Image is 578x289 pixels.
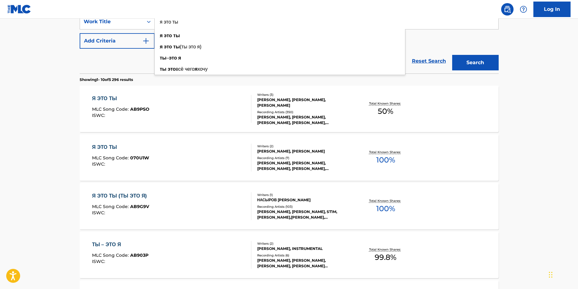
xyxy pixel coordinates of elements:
strong: я [160,44,163,50]
p: Total Known Shares: [369,198,402,203]
span: MLC Song Code : [92,106,130,112]
div: [PERSON_NAME], [PERSON_NAME], ST1M, [PERSON_NAME],[PERSON_NAME], [PERSON_NAME]|[PERSON_NAME] [257,209,351,220]
div: Writers ( 2 ) [257,144,351,149]
img: help [520,6,527,13]
span: 50 % [378,106,393,117]
p: Total Known Shares: [369,101,402,106]
div: [PERSON_NAME], [PERSON_NAME] [257,149,351,154]
span: MLC Song Code : [92,204,130,209]
div: ТЫ – ЭТО Я [92,241,148,248]
a: Log In [533,2,571,17]
p: Total Known Shares: [369,247,402,252]
span: AB9PSO [130,106,149,112]
button: Search [452,55,499,70]
a: Я ЭТО ТЫ (ТЫ ЭТО Я)MLC Song Code:AB9G9VISWC:Writers (1)НАСЫРОВ [PERSON_NAME]Recording Artists (10... [80,183,499,229]
strong: ты [173,33,180,38]
span: 99.8 % [375,252,396,263]
span: AB9G9V [130,204,149,209]
div: НАСЫРОВ [PERSON_NAME] [257,197,351,203]
div: Writers ( 3 ) [257,92,351,97]
span: всё чего [176,66,195,72]
div: [PERSON_NAME], [PERSON_NAME], [PERSON_NAME], [PERSON_NAME], [PERSON_NAME] [257,114,351,126]
form: Search Form [80,14,499,73]
a: ТЫ – ЭТО ЯMLC Song Code:AB903PISWC:Writers (2)[PERSON_NAME], INSTRUMENTALRecording Artists (6)[PE... [80,232,499,278]
div: Recording Artists ( 7 ) [257,156,351,160]
div: [PERSON_NAME], [PERSON_NAME], [PERSON_NAME] [257,97,351,108]
strong: ты [160,66,167,72]
span: ISWC : [92,113,107,118]
span: MLC Song Code : [92,252,130,258]
img: MLC Logo [7,5,31,14]
div: Recording Artists ( 6 ) [257,253,351,258]
strong: это [168,66,176,72]
div: Я ЭТО ТЫ (ТЫ ЭТО Я) [92,192,150,200]
div: Recording Artists ( 103 ) [257,204,351,209]
div: [PERSON_NAME], [PERSON_NAME], [PERSON_NAME], [PERSON_NAME], [PERSON_NAME] [257,160,351,171]
div: Перетащить [549,265,553,284]
div: Work Title [84,18,139,25]
div: Help [517,3,530,16]
strong: я [178,55,181,61]
a: Public Search [501,3,514,16]
span: – [166,55,169,61]
p: Showing 1 - 10 of 5 296 results [80,77,133,82]
strong: это [164,44,172,50]
strong: ты [160,55,167,61]
strong: ты [173,44,180,50]
div: Я ЭТО ТЫ [92,95,149,102]
div: Writers ( 2 ) [257,241,351,246]
div: Я ЭТО ТЫ [92,144,149,151]
div: Writers ( 1 ) [257,193,351,197]
span: ISWC : [92,161,107,167]
iframe: Chat Widget [547,259,578,289]
strong: я [160,33,163,38]
p: Total Known Shares: [369,150,402,154]
span: ISWC : [92,210,107,216]
div: [PERSON_NAME], INSTRUMENTAL [257,246,351,251]
a: Я ЭТО ТЫMLC Song Code:AB9PSOISWC:Writers (3)[PERSON_NAME], [PERSON_NAME], [PERSON_NAME]Recording ... [80,86,499,132]
div: [PERSON_NAME], [PERSON_NAME], [PERSON_NAME], [PERSON_NAME][DEMOGRAPHIC_DATA], [PERSON_NAME] [257,258,351,269]
img: search [504,6,511,13]
img: 9d2ae6d4665cec9f34b9.svg [142,37,150,45]
span: 100 % [376,203,395,214]
span: (ты это я) [180,44,201,50]
strong: это [164,33,172,38]
strong: это [169,55,177,61]
strong: я [195,66,197,72]
a: Reset Search [409,54,449,68]
div: Виджет чата [547,259,578,289]
span: 070U1W [130,155,149,161]
span: ISWC : [92,259,107,264]
span: MLC Song Code : [92,155,130,161]
span: 100 % [376,154,395,166]
div: Recording Artists ( 350 ) [257,110,351,114]
span: AB903P [130,252,148,258]
span: хочу [197,66,208,72]
a: Я ЭТО ТЫMLC Song Code:070U1WISWC:Writers (2)[PERSON_NAME], [PERSON_NAME]Recording Artists (7)[PER... [80,134,499,181]
button: Add Criteria [80,33,155,49]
